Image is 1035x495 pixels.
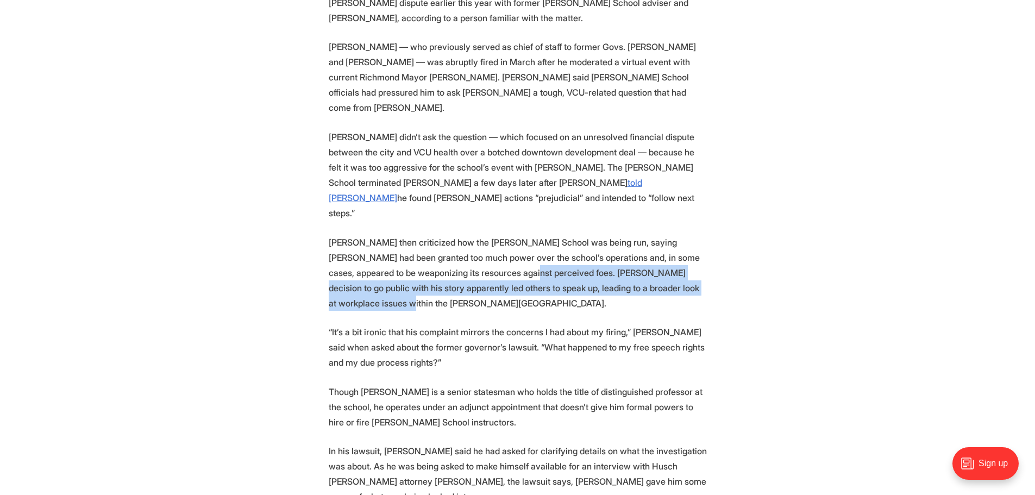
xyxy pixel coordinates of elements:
[329,324,707,370] p: “It’s a bit ironic that his complaint mirrors the concerns I had about my firing,” [PERSON_NAME] ...
[329,384,707,430] p: Though [PERSON_NAME] is a senior statesman who holds the title of distinguished professor at the ...
[329,235,707,311] p: [PERSON_NAME] then criticized how the [PERSON_NAME] School was being run, saying [PERSON_NAME] ha...
[329,39,707,115] p: [PERSON_NAME] — who previously served as chief of staff to former Govs. [PERSON_NAME] and [PERSON...
[329,129,707,221] p: [PERSON_NAME] didn’t ask the question — which focused on an unresolved financial dispute between ...
[943,442,1035,495] iframe: portal-trigger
